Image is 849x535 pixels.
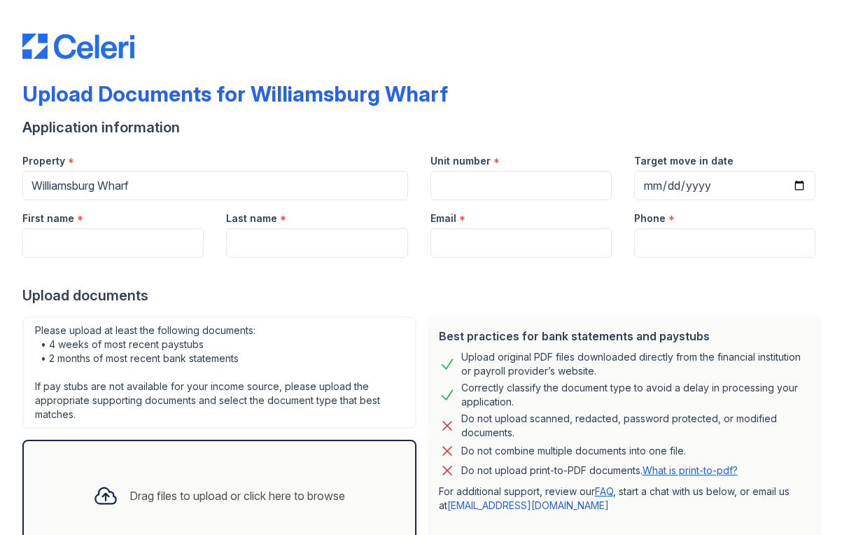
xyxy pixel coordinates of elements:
[461,350,811,378] div: Upload original PDF files downloaded directly from the financial institution or payroll provider’...
[22,81,448,106] div: Upload Documents for Williamsburg Wharf
[643,464,738,476] a: What is print-to-pdf?
[22,286,827,305] div: Upload documents
[22,34,134,59] img: CE_Logo_Blue-a8612792a0a2168367f1c8372b55b34899dd931a85d93a1a3d3e32e68fde9ad4.png
[595,485,613,497] a: FAQ
[22,317,416,429] div: Please upload at least the following documents: • 4 weeks of most recent paystubs • 2 months of m...
[430,211,456,225] label: Email
[430,154,491,168] label: Unit number
[439,328,811,345] div: Best practices for bank statements and paystubs
[447,499,609,511] a: [EMAIL_ADDRESS][DOMAIN_NAME]
[226,211,277,225] label: Last name
[634,154,734,168] label: Target move in date
[22,154,65,168] label: Property
[634,211,666,225] label: Phone
[22,118,827,137] div: Application information
[439,485,811,513] p: For additional support, review our , start a chat with us below, or email us at
[461,443,686,459] div: Do not combine multiple documents into one file.
[22,211,74,225] label: First name
[129,487,345,504] div: Drag files to upload or click here to browse
[461,464,738,478] p: Do not upload print-to-PDF documents.
[461,381,811,409] div: Correctly classify the document type to avoid a delay in processing your application.
[461,412,811,440] div: Do not upload scanned, redacted, password protected, or modified documents.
